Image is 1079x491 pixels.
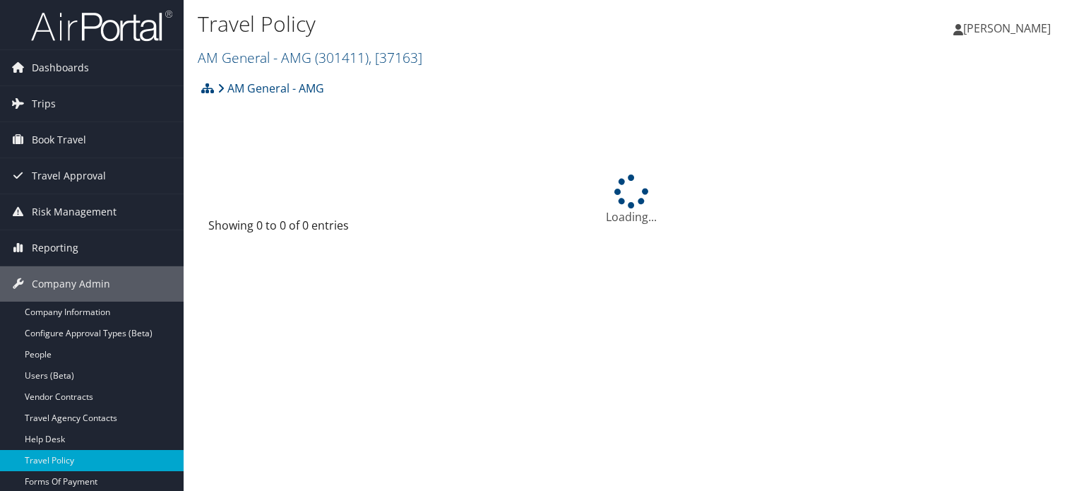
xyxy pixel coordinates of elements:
span: Dashboards [32,50,89,85]
a: AM General - AMG [198,48,422,67]
span: Travel Approval [32,158,106,194]
span: Company Admin [32,266,110,302]
div: Showing 0 to 0 of 0 entries [208,217,404,241]
div: Loading... [198,174,1065,225]
img: airportal-logo.png [31,9,172,42]
a: AM General - AMG [217,74,324,102]
a: [PERSON_NAME] [953,7,1065,49]
span: Trips [32,86,56,122]
span: Reporting [32,230,78,266]
span: Risk Management [32,194,117,230]
span: ( 301411 ) [315,48,369,67]
span: Book Travel [32,122,86,158]
h1: Travel Policy [198,9,776,39]
span: [PERSON_NAME] [963,20,1051,36]
span: , [ 37163 ] [369,48,422,67]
